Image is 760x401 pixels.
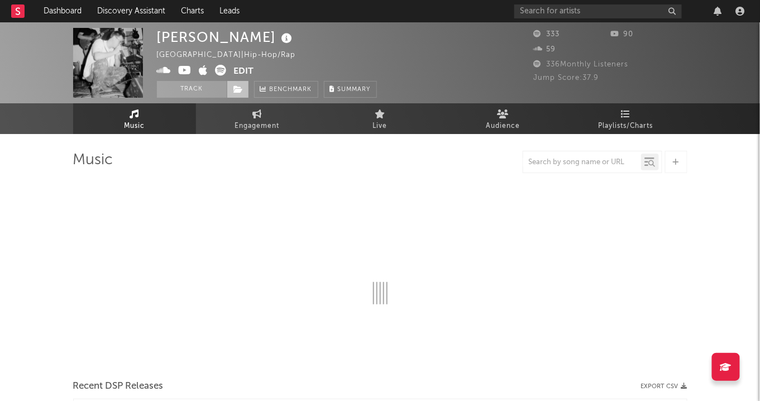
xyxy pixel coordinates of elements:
[157,28,295,46] div: [PERSON_NAME]
[270,83,312,97] span: Benchmark
[196,103,319,134] a: Engagement
[565,103,687,134] a: Playlists/Charts
[235,120,280,133] span: Engagement
[73,103,196,134] a: Music
[157,49,309,62] div: [GEOGRAPHIC_DATA] | Hip-Hop/Rap
[157,81,227,98] button: Track
[442,103,565,134] a: Audience
[534,46,556,53] span: 59
[338,87,371,93] span: Summary
[254,81,318,98] a: Benchmark
[486,120,520,133] span: Audience
[234,65,254,79] button: Edit
[598,120,653,133] span: Playlists/Charts
[534,74,599,82] span: Jump Score: 37.9
[641,383,687,390] button: Export CSV
[324,81,377,98] button: Summary
[534,31,560,38] span: 333
[523,158,641,167] input: Search by song name or URL
[73,380,164,393] span: Recent DSP Releases
[534,61,629,68] span: 336 Monthly Listeners
[373,120,388,133] span: Live
[514,4,682,18] input: Search for artists
[124,120,145,133] span: Music
[610,31,633,38] span: 90
[319,103,442,134] a: Live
